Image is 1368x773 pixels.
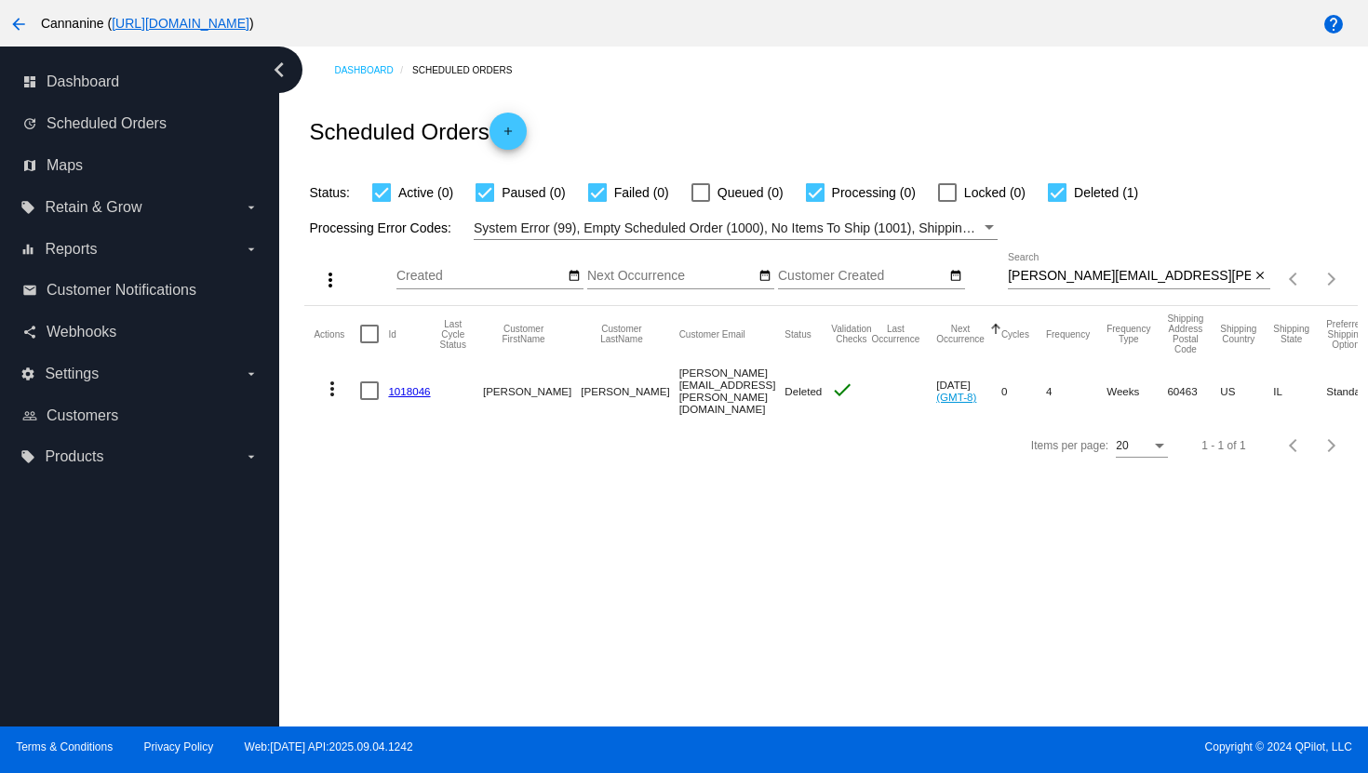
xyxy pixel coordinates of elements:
[964,181,1026,204] span: Locked (0)
[309,185,350,200] span: Status:
[47,157,83,174] span: Maps
[20,200,35,215] i: local_offer
[22,74,37,89] i: dashboard
[244,200,259,215] i: arrow_drop_down
[718,181,784,204] span: Queued (0)
[1276,427,1313,464] button: Previous page
[1106,324,1150,344] button: Change sorting for FrequencyType
[112,16,249,31] a: [URL][DOMAIN_NAME]
[785,328,811,340] button: Change sorting for Status
[778,269,946,284] input: Customer Created
[20,367,35,381] i: settings
[679,328,745,340] button: Change sorting for CustomerEmail
[1046,362,1106,420] mat-cell: 4
[1273,362,1326,420] mat-cell: IL
[47,282,196,299] span: Customer Notifications
[1046,328,1090,340] button: Change sorting for Frequency
[7,13,30,35] mat-icon: arrow_back
[1220,362,1273,420] mat-cell: US
[22,317,259,347] a: share Webhooks
[334,56,412,85] a: Dashboard
[936,362,1001,420] mat-cell: [DATE]
[831,306,871,362] mat-header-cell: Validation Checks
[758,269,771,284] mat-icon: date_range
[412,56,529,85] a: Scheduled Orders
[22,325,37,340] i: share
[679,362,785,420] mat-cell: [PERSON_NAME][EMAIL_ADDRESS][PERSON_NAME][DOMAIN_NAME]
[1031,439,1108,452] div: Items per page:
[1313,260,1350,298] button: Next page
[388,385,430,397] a: 1018046
[22,401,259,431] a: people_outline Customers
[474,217,998,240] mat-select: Filter by Processing Error Codes
[1167,362,1220,420] mat-cell: 60463
[314,306,360,362] mat-header-cell: Actions
[1201,439,1245,452] div: 1 - 1 of 1
[1276,260,1313,298] button: Previous page
[321,378,343,400] mat-icon: more_vert
[1116,439,1128,452] span: 20
[1313,427,1350,464] button: Next page
[144,740,214,753] a: Privacy Policy
[22,275,259,305] a: email Customer Notifications
[1116,440,1168,453] mat-select: Items per page:
[45,448,103,465] span: Products
[22,151,259,180] a: map Maps
[1273,324,1309,344] button: Change sorting for ShippingState
[319,269,342,291] mat-icon: more_vert
[47,115,167,132] span: Scheduled Orders
[700,740,1352,753] span: Copyright © 2024 QPilot, LLC
[936,391,976,403] a: (GMT-8)
[1008,269,1251,284] input: Search
[483,362,581,420] mat-cell: [PERSON_NAME]
[1001,362,1046,420] mat-cell: 0
[309,113,526,150] h2: Scheduled Orders
[785,385,822,397] span: Deleted
[832,181,916,204] span: Processing (0)
[1251,267,1270,287] button: Clear
[47,73,119,90] span: Dashboard
[20,449,35,464] i: local_offer
[244,449,259,464] i: arrow_drop_down
[264,55,294,85] i: chevron_left
[831,379,853,401] mat-icon: check
[47,324,116,340] span: Webhooks
[502,181,565,204] span: Paused (0)
[440,319,466,350] button: Change sorting for LastProcessingCycleId
[388,328,396,340] button: Change sorting for Id
[396,269,564,284] input: Created
[1322,13,1345,35] mat-icon: help
[1167,313,1203,354] button: Change sorting for ShippingPostcode
[20,242,35,257] i: equalizer
[568,269,581,284] mat-icon: date_range
[949,269,962,284] mat-icon: date_range
[22,408,37,423] i: people_outline
[1001,328,1029,340] button: Change sorting for Cycles
[22,67,259,97] a: dashboard Dashboard
[45,241,97,258] span: Reports
[309,220,451,235] span: Processing Error Codes:
[45,366,99,382] span: Settings
[581,362,678,420] mat-cell: [PERSON_NAME]
[1074,181,1138,204] span: Deleted (1)
[936,324,985,344] button: Change sorting for NextOccurrenceUtc
[45,199,141,216] span: Retain & Grow
[22,116,37,131] i: update
[22,158,37,173] i: map
[244,367,259,381] i: arrow_drop_down
[497,125,519,147] mat-icon: add
[1254,269,1267,284] mat-icon: close
[22,283,37,298] i: email
[581,324,662,344] button: Change sorting for CustomerLastName
[872,324,920,344] button: Change sorting for LastOccurrenceUtc
[587,269,755,284] input: Next Occurrence
[47,407,118,424] span: Customers
[41,16,254,31] span: Cannanine ( )
[398,181,453,204] span: Active (0)
[245,740,413,753] a: Web:[DATE] API:2025.09.04.1242
[1326,319,1365,350] button: Change sorting for PreferredShippingOption
[614,181,669,204] span: Failed (0)
[16,740,113,753] a: Terms & Conditions
[1220,324,1256,344] button: Change sorting for ShippingCountry
[244,242,259,257] i: arrow_drop_down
